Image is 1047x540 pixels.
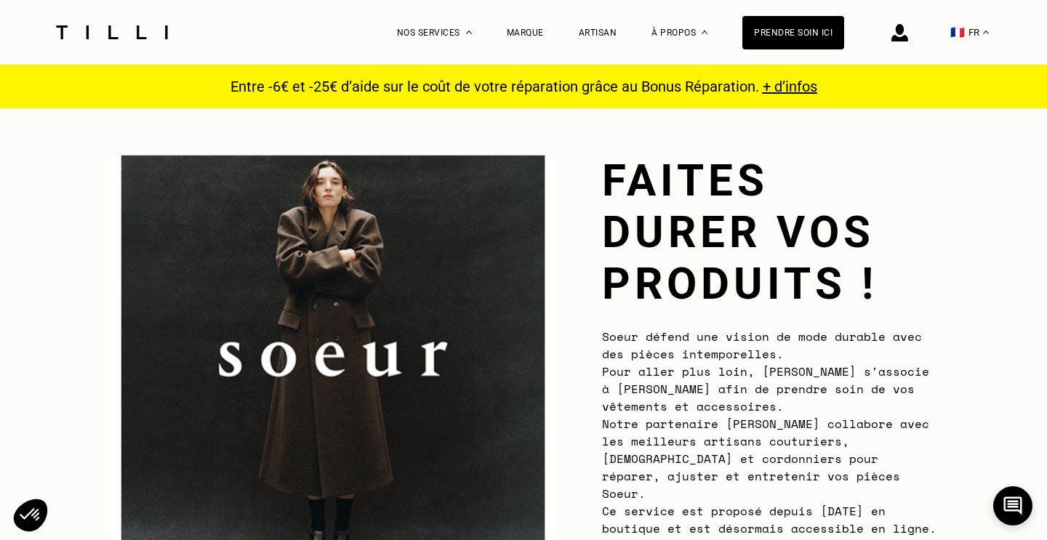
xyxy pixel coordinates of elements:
a: Prendre soin ici [742,16,844,49]
img: Logo du service de couturière Tilli [51,25,173,39]
h1: Faites durer vos produits ! [602,155,936,310]
span: Soeur défend une vision de mode durable avec des pièces intemporelles. Pour aller plus loin, [PER... [602,328,936,537]
img: menu déroulant [983,31,989,34]
a: Marque [507,28,544,38]
img: icône connexion [891,24,908,41]
a: Artisan [579,28,617,38]
span: 🇫🇷 [950,25,965,39]
img: Menu déroulant à propos [702,31,707,34]
img: Menu déroulant [466,31,472,34]
p: Entre -6€ et -25€ d’aide sur le coût de votre réparation grâce au Bonus Réparation. [222,78,826,95]
a: + d’infos [763,78,817,95]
